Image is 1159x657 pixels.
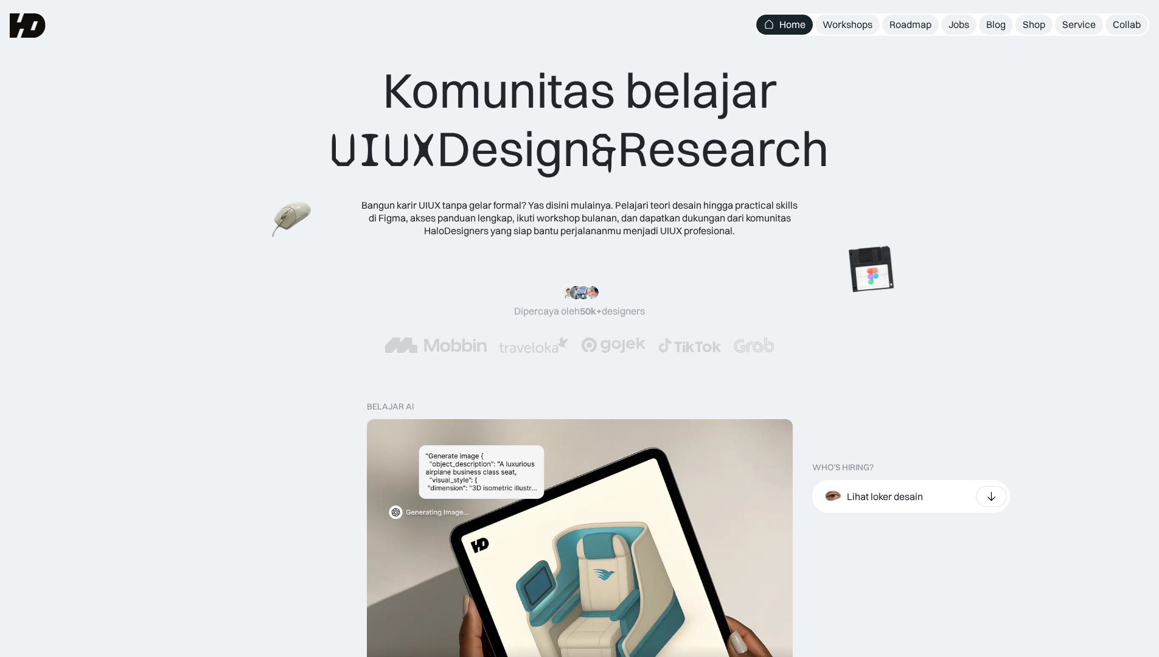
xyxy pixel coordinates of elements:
div: Blog [986,18,1006,31]
div: Komunitas belajar Design Research [330,61,829,179]
div: Dipercaya oleh designers [514,305,645,318]
a: Workshops [815,15,880,35]
a: Roadmap [882,15,939,35]
div: Collab [1113,18,1141,31]
div: Roadmap [889,18,931,31]
div: Workshops [823,18,872,31]
div: Lihat loker desain [847,490,923,503]
span: UIUX [330,121,437,179]
div: Service [1062,18,1096,31]
a: Jobs [941,15,976,35]
a: Home [756,15,813,35]
div: Bangun karir UIUX tanpa gelar formal? Yas disini mulainya. Pelajari teori desain hingga practical... [361,199,799,237]
div: belajar ai [367,401,414,412]
div: WHO’S HIRING? [812,462,874,473]
a: Collab [1105,15,1148,35]
a: Blog [979,15,1013,35]
div: Jobs [948,18,969,31]
div: Home [779,18,806,31]
div: Shop [1023,18,1045,31]
span: & [591,121,618,179]
a: Service [1055,15,1103,35]
a: Shop [1015,15,1053,35]
span: 50k+ [580,305,602,317]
